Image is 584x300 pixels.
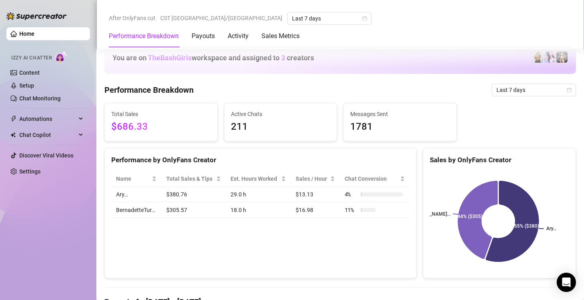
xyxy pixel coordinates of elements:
[345,174,399,183] span: Chat Conversion
[350,119,450,135] span: 1781
[292,12,367,24] span: Last 7 days
[544,51,555,63] img: Ary
[291,202,340,218] td: $16.98
[19,31,35,37] a: Home
[231,110,331,118] span: Active Chats
[345,190,357,199] span: 4 %
[226,202,290,218] td: 18.0 h
[10,132,16,138] img: Chat Copilot
[19,129,76,141] span: Chat Copilot
[228,31,249,41] div: Activity
[546,226,556,231] text: Ary…
[19,112,76,125] span: Automations
[111,119,211,135] span: $686.33
[567,88,572,92] span: calendar
[231,174,279,183] div: Est. Hours Worked
[111,202,161,218] td: BernadetteTur…
[557,273,576,292] div: Open Intercom Messenger
[6,12,67,20] img: logo-BBDzfeDw.svg
[19,95,61,102] a: Chat Monitoring
[430,155,569,165] div: Sales by OnlyFans Creator
[104,84,194,96] h4: Performance Breakdown
[116,174,150,183] span: Name
[226,187,290,202] td: 29.0 h
[19,69,40,76] a: Content
[496,84,571,96] span: Last 7 days
[111,155,410,165] div: Performance by OnlyFans Creator
[111,187,161,202] td: Ary…
[112,53,314,62] h1: You are on workspace and assigned to creators
[350,110,450,118] span: Messages Sent
[281,53,285,62] span: 3
[340,171,410,187] th: Chat Conversion
[532,51,543,63] img: BernadetteTur
[111,171,161,187] th: Name
[19,168,41,175] a: Settings
[231,119,331,135] span: 211
[148,53,192,62] span: TheBashGirls
[161,187,226,202] td: $380.76
[19,152,74,159] a: Discover Viral Videos
[345,206,357,214] span: 11 %
[261,31,300,41] div: Sales Metrics
[556,51,568,63] img: Bonnie
[11,54,52,62] span: Izzy AI Chatter
[10,116,17,122] span: thunderbolt
[161,171,226,187] th: Total Sales & Tips
[166,174,214,183] span: Total Sales & Tips
[109,31,179,41] div: Performance Breakdown
[362,16,367,21] span: calendar
[291,171,340,187] th: Sales / Hour
[109,12,155,24] span: After OnlyFans cut
[410,211,451,217] text: [PERSON_NAME]...
[291,187,340,202] td: $13.13
[55,51,67,63] img: AI Chatter
[192,31,215,41] div: Payouts
[111,110,211,118] span: Total Sales
[160,12,282,24] span: CST [GEOGRAPHIC_DATA]/[GEOGRAPHIC_DATA]
[296,174,329,183] span: Sales / Hour
[19,82,34,89] a: Setup
[161,202,226,218] td: $305.57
